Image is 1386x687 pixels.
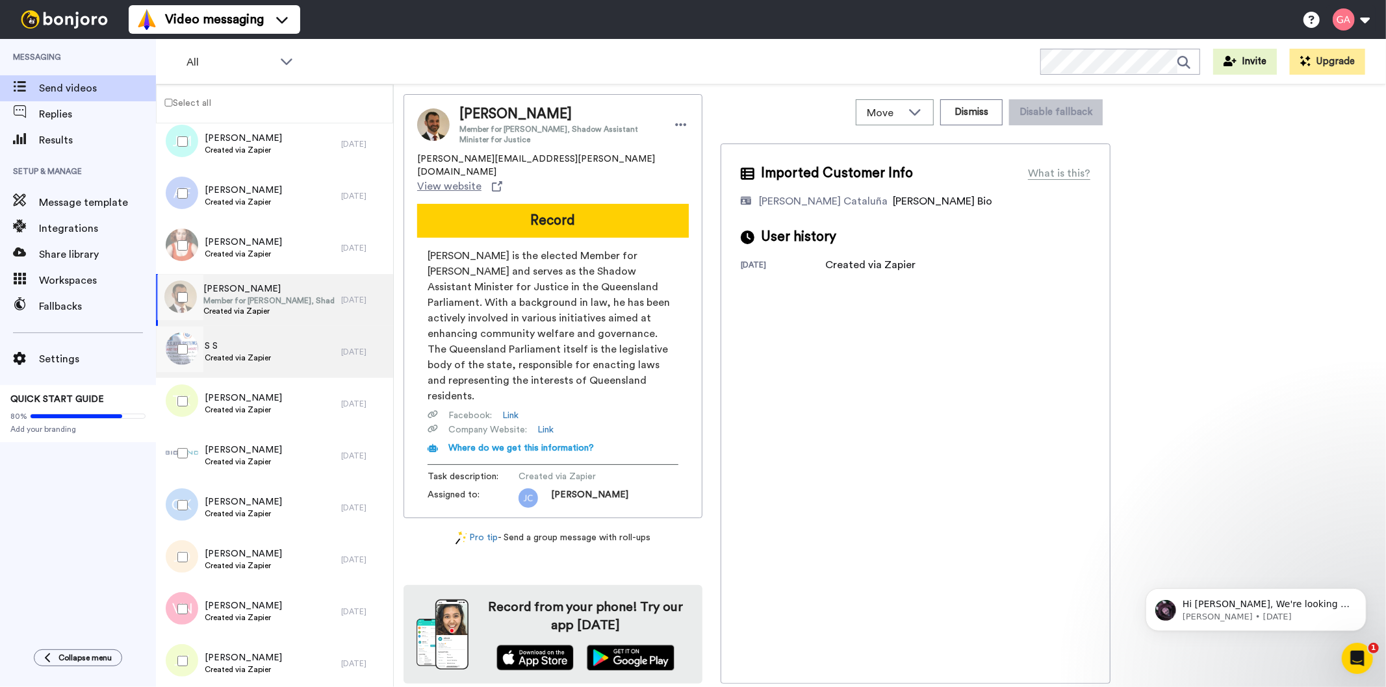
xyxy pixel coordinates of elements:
[205,340,271,353] span: S S
[341,658,387,669] div: [DATE]
[417,599,468,669] img: download
[341,555,387,565] div: [DATE]
[459,124,660,145] span: Member for [PERSON_NAME], Shadow Assistant Minister for Justice
[341,243,387,253] div: [DATE]
[1213,49,1277,75] button: Invite
[10,424,146,434] span: Add your branding
[10,395,104,404] span: QUICK START GUIDE
[205,392,282,405] span: [PERSON_NAME]
[741,260,825,273] div: [DATE]
[1290,49,1365,75] button: Upgrade
[341,295,387,305] div: [DATE]
[481,598,689,634] h4: Record from your phone! Try our app [DATE]
[761,164,913,183] span: Imported Customer Info
[39,273,156,288] span: Workspaces
[39,132,156,148] span: Results
[456,531,498,545] a: Pro tip
[1126,561,1386,652] iframe: Intercom notifications message
[39,106,156,122] span: Replies
[551,488,628,508] span: [PERSON_NAME]
[519,488,538,508] img: jc.png
[761,227,836,247] span: User history
[1368,643,1379,653] span: 1
[417,108,450,141] img: Image of Peter Russo
[205,599,282,612] span: [PERSON_NAME]
[10,411,27,421] span: 80%
[341,347,387,357] div: [DATE]
[205,651,282,664] span: [PERSON_NAME]
[157,95,211,110] label: Select all
[502,409,519,422] a: Link
[205,249,282,259] span: Created via Zapier
[16,10,113,29] img: bj-logo-header-white.svg
[1028,166,1090,181] div: What is this?
[496,645,574,671] img: appstore
[428,488,519,508] span: Assigned to:
[34,649,122,666] button: Collapse menu
[205,353,271,363] span: Created via Zapier
[58,653,112,663] span: Collapse menu
[448,423,527,436] span: Company Website :
[205,132,282,145] span: [PERSON_NAME]
[205,236,282,249] span: [PERSON_NAME]
[417,204,689,238] button: Record
[448,409,492,422] span: Facebook :
[205,197,282,207] span: Created via Zapier
[341,503,387,513] div: [DATE]
[205,456,282,467] span: Created via Zapier
[448,443,594,453] span: Where do we get this information?
[417,179,481,194] span: View website
[940,99,1003,125] button: Dismiss
[519,470,642,483] span: Created via Zapier
[39,351,156,367] span: Settings
[867,105,902,121] span: Move
[39,195,156,210] span: Message template
[341,451,387,461] div: [DATE]
[537,423,554,436] a: Link
[186,55,274,70] span: All
[39,247,156,262] span: Share library
[456,531,467,545] img: magic-wand.svg
[459,105,660,124] span: [PERSON_NAME]
[428,248,678,404] span: [PERSON_NAME] is the elected Member for [PERSON_NAME] and serves as the Shadow Assistant Minister...
[205,560,282,571] span: Created via Zapier
[136,9,157,30] img: vm-color.svg
[203,295,335,306] span: Member for [PERSON_NAME], Shadow Assistant Minister for Justice
[39,299,156,314] span: Fallbacks
[205,547,282,560] span: [PERSON_NAME]
[341,606,387,617] div: [DATE]
[587,645,674,671] img: playstore
[165,10,264,29] span: Video messaging
[417,153,689,179] span: [PERSON_NAME][EMAIL_ADDRESS][PERSON_NAME][DOMAIN_NAME]
[341,399,387,409] div: [DATE]
[205,184,282,197] span: [PERSON_NAME]
[205,495,282,508] span: [PERSON_NAME]
[1009,99,1103,125] button: Disable fallback
[39,221,156,236] span: Integrations
[203,306,335,316] span: Created via Zapier
[417,179,502,194] a: View website
[825,257,916,273] div: Created via Zapier
[341,191,387,201] div: [DATE]
[404,531,702,545] div: - Send a group message with roll-ups
[39,81,156,96] span: Send videos
[205,664,282,675] span: Created via Zapier
[893,196,992,206] span: [PERSON_NAME] Bio
[428,470,519,483] span: Task description :
[205,145,282,155] span: Created via Zapier
[759,194,888,209] div: [PERSON_NAME] Cataluña
[205,443,282,456] span: [PERSON_NAME]
[341,139,387,149] div: [DATE]
[205,508,282,519] span: Created via Zapier
[205,405,282,415] span: Created via Zapier
[164,99,173,107] input: Select all
[205,612,282,623] span: Created via Zapier
[1342,643,1373,674] iframe: Intercom live chat
[203,282,335,295] span: [PERSON_NAME]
